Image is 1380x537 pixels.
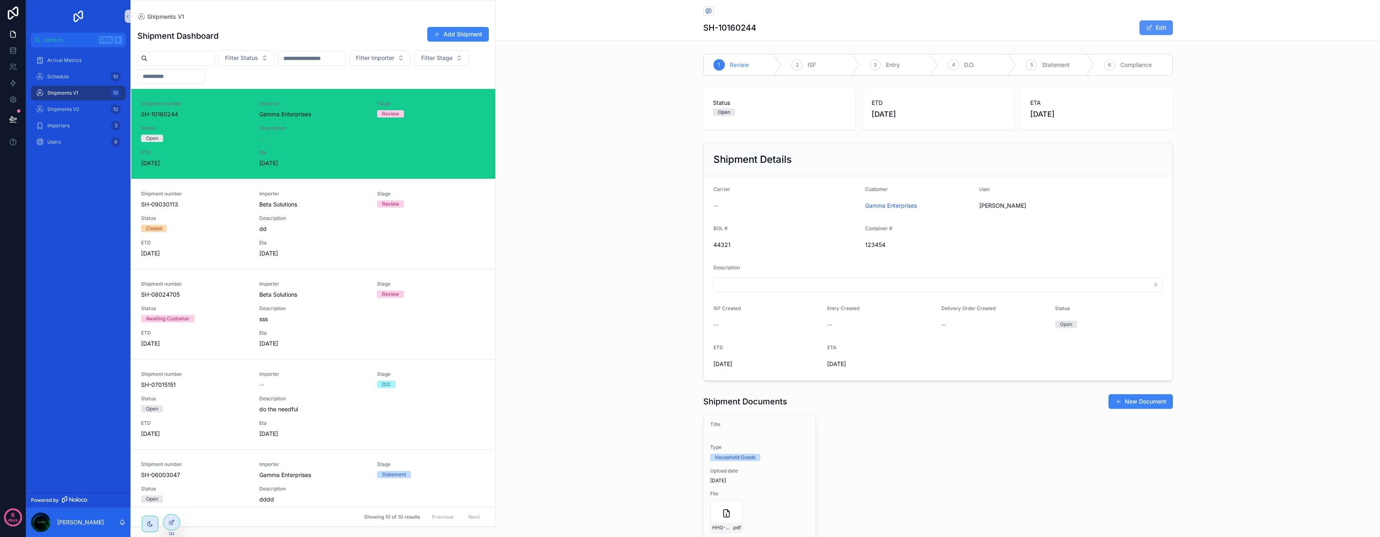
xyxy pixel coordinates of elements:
span: Importer [259,191,368,197]
a: Shipments V1 [137,13,184,21]
span: Users [47,139,61,145]
a: Shipment numberSH-07015151Importer--StageD.O.StatusOpenDescriptiondo the needfulETD[DATE]Eta[DATE] [131,359,495,449]
span: [PERSON_NAME] [979,202,1026,210]
span: [DATE] [141,249,250,257]
span: Shipment number [141,371,250,377]
span: Importer [259,461,368,468]
div: 3 [111,121,121,131]
a: Schedule10 [31,69,126,84]
div: Closed [146,225,162,232]
span: Filter Importer [356,54,394,62]
span: Entry Created [827,305,859,311]
span: Description [259,215,486,222]
a: Arrival Metrics [31,53,126,68]
span: -- [827,321,832,329]
span: 1 [718,62,720,68]
span: 6 [1108,62,1111,68]
span: ISF Created [713,305,741,311]
button: Jump to...CtrlK [31,33,126,47]
div: Open [146,135,158,142]
span: Shipment number [141,100,250,107]
div: Review [382,291,399,298]
span: -- [713,321,718,329]
span: Delivery Order Created [941,305,996,311]
span: -- [259,135,264,143]
span: [DATE] [141,159,250,167]
span: Title [710,421,809,428]
p: [PERSON_NAME] [57,518,104,526]
span: [DATE] [141,340,250,348]
span: Filter Status [225,54,258,62]
span: dd [259,225,486,233]
button: New Document [1108,394,1173,409]
span: Status [141,125,250,131]
span: Status [141,215,250,222]
span: Review [730,61,749,69]
span: Type [710,444,809,450]
span: Importer [259,281,368,287]
span: 44321 [713,241,859,249]
span: Status [141,305,250,312]
span: Stage [377,100,486,107]
span: Shipments V2 [47,106,79,113]
span: Status [713,99,846,107]
span: Shipment number [141,461,250,468]
span: Upload date [710,468,809,474]
span: File [710,490,809,497]
span: Gamma Enterprises [259,471,311,479]
span: Stage [377,191,486,197]
span: Importers [47,122,70,129]
a: Add Shipment [427,27,489,42]
div: Review [382,200,399,208]
a: Shipments V210 [31,102,126,117]
span: D.O. [964,61,975,69]
span: SH-07015151 [141,381,250,389]
a: Shipments V110 [31,86,126,100]
img: App logo [72,10,85,23]
span: Arrival Metrics [47,57,82,64]
a: Users4 [31,135,126,149]
span: ETD [713,344,723,351]
p: days [8,514,18,526]
span: [DATE] [259,249,368,257]
span: 123454 [865,241,1011,249]
h2: Shipment Details [713,153,792,166]
a: Shipment numberSH-09030113ImporterBeta SolutionsStageReviewStatusClosedDescriptionddETD[DATE]Eta[... [131,179,495,269]
span: Importer [259,371,368,377]
div: Open [718,109,730,116]
button: Edit [1139,20,1173,35]
span: [DATE] [827,360,935,368]
div: Statement [382,471,406,478]
span: dddd [259,495,486,504]
span: Powered by [31,497,59,504]
span: Importer [259,100,368,107]
span: Gamma Enterprises [865,202,917,210]
span: do the needful [259,405,486,413]
span: Description [259,125,486,131]
span: [DATE] [259,430,368,438]
span: Shipments V1 [47,90,78,96]
span: -- [941,321,946,329]
span: Carrier [713,186,730,192]
span: ETD [872,99,1004,107]
span: sss [259,315,486,323]
a: Powered by [26,493,130,508]
span: Filter Stage [421,54,453,62]
span: [DATE] [259,159,368,167]
div: Household Goods [715,454,755,461]
span: K [115,37,121,43]
span: [DATE] [710,477,809,484]
span: Description [259,395,486,402]
span: Description [713,264,740,271]
span: SH-08024705 [141,291,250,299]
div: scrollable content [26,47,130,493]
p: 6 [11,511,15,519]
span: Eta [259,240,368,246]
button: Select Button [414,50,469,66]
span: ETD [141,240,250,246]
span: ETD [141,149,250,156]
span: ETA [827,344,837,351]
div: 10 [110,88,121,98]
span: Status [141,395,250,402]
h1: Shipment Documents [703,396,787,407]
